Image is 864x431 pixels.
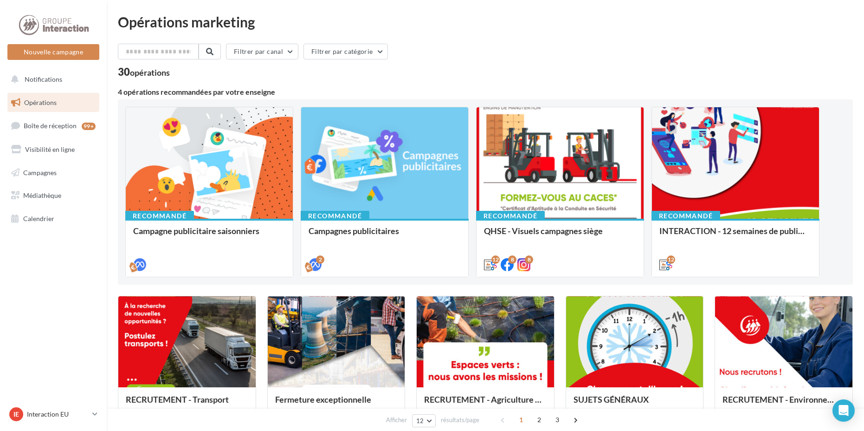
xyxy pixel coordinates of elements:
[532,412,547,427] span: 2
[525,255,533,264] div: 8
[6,93,101,112] a: Opérations
[118,67,170,77] div: 30
[386,416,407,424] span: Afficher
[303,44,388,59] button: Filtrer par catégorie
[7,405,99,423] a: IE Interaction EU
[309,226,461,245] div: Campagnes publicitaires
[23,168,57,176] span: Campagnes
[82,123,96,130] div: 99+
[23,191,61,199] span: Médiathèque
[133,226,285,245] div: Campagne publicitaire saisonniers
[491,255,500,264] div: 12
[667,255,675,264] div: 12
[651,211,720,221] div: Recommandé
[722,395,845,413] div: RECRUTEMENT - Environnement
[275,395,398,413] div: Fermeture exceptionnelle
[6,186,101,205] a: Médiathèque
[832,399,855,422] div: Open Intercom Messenger
[508,255,516,264] div: 8
[25,145,75,153] span: Visibilité en ligne
[6,116,101,136] a: Boîte de réception99+
[476,211,545,221] div: Recommandé
[13,410,19,419] span: IE
[484,226,636,245] div: QHSE - Visuels campagnes siège
[441,416,479,424] span: résultats/page
[25,75,62,83] span: Notifications
[7,44,99,60] button: Nouvelle campagne
[412,414,436,427] button: 12
[6,140,101,159] a: Visibilité en ligne
[301,211,369,221] div: Recommandé
[27,410,89,419] p: Interaction EU
[416,417,424,424] span: 12
[424,395,547,413] div: RECRUTEMENT - Agriculture / Espaces verts
[118,88,853,96] div: 4 opérations recommandées par votre enseigne
[514,412,529,427] span: 1
[126,395,248,413] div: RECRUTEMENT - Transport
[659,226,812,245] div: INTERACTION - 12 semaines de publication
[118,15,853,29] div: Opérations marketing
[24,98,57,106] span: Opérations
[24,122,77,130] span: Boîte de réception
[316,255,324,264] div: 2
[130,68,170,77] div: opérations
[550,412,565,427] span: 3
[6,70,97,89] button: Notifications
[574,395,696,413] div: SUJETS GÉNÉRAUX
[23,215,54,222] span: Calendrier
[125,211,194,221] div: Recommandé
[226,44,298,59] button: Filtrer par canal
[6,163,101,183] a: Campagnes
[6,209,101,229] a: Calendrier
